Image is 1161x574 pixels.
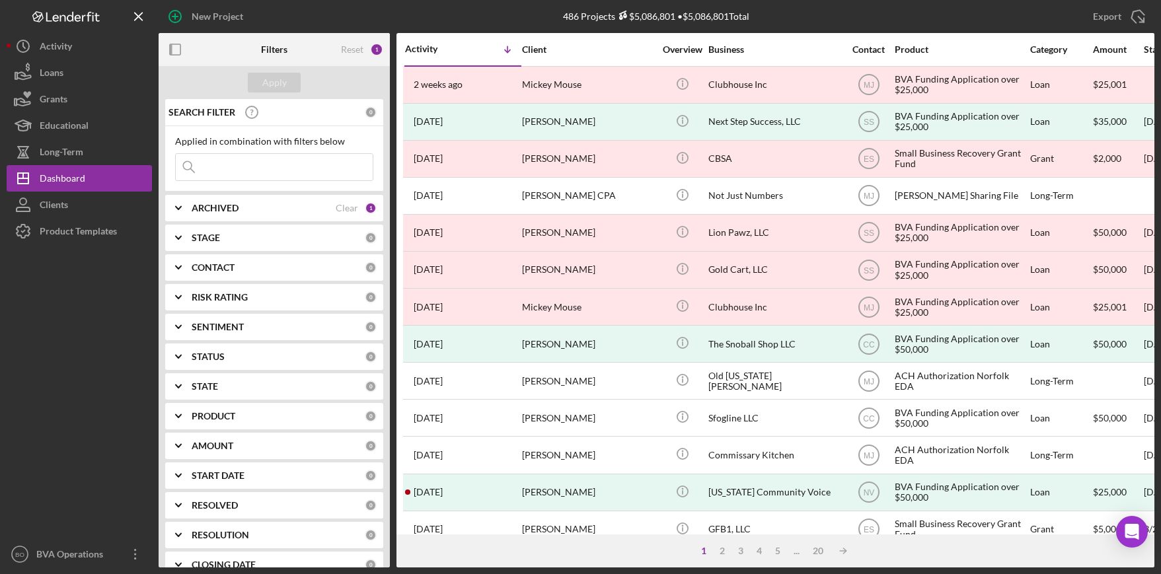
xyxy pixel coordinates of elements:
time: 2025-05-30 18:38 [414,413,443,423]
div: 5 [768,546,787,556]
button: BOBVA Operations [7,541,152,567]
b: RESOLUTION [192,530,249,540]
div: Applied in combination with filters below [175,136,373,147]
text: MJ [864,192,874,201]
div: 1 [694,546,713,556]
div: ACH Authorization Norfolk EDA [895,363,1027,398]
div: Lion Pawz, LLC [708,215,841,250]
div: Not Just Numbers [708,178,841,213]
time: 2025-07-07 15:20 [414,302,443,312]
div: Small Business Recovery Grant Fund [895,141,1027,176]
time: 2025-07-27 02:27 [414,153,443,164]
div: Activity [40,33,72,63]
div: Dashboard [40,165,85,195]
div: 0 [365,380,377,392]
div: BVA Funding Application over $50,000 [895,326,1027,361]
b: SEARCH FILTER [169,107,235,118]
div: Clubhouse Inc [708,289,841,324]
time: 2025-05-21 19:07 [414,487,443,497]
div: [PERSON_NAME] [522,363,654,398]
div: $50,000 [1093,400,1142,435]
div: Loan [1030,400,1092,435]
b: AMOUNT [192,441,233,451]
time: 2025-09-02 16:15 [414,79,463,90]
div: Grant [1030,141,1092,176]
div: Apply [262,73,287,92]
b: ARCHIVED [192,203,239,213]
text: NV [863,488,874,497]
div: 1 [365,202,377,214]
b: RESOLVED [192,500,238,511]
div: BVA Funding Application over $50,000 [895,475,1027,510]
time: 2025-06-23 16:04 [414,339,443,349]
div: Grant [1030,512,1092,547]
button: Dashboard [7,165,152,192]
div: Loans [40,59,63,89]
div: $50,000 [1093,326,1142,361]
div: 486 Projects • $5,086,801 Total [563,11,749,22]
text: ES [863,525,874,534]
div: Loan [1030,289,1092,324]
div: 0 [365,410,377,422]
b: STAGE [192,233,220,243]
b: PRODUCT [192,411,235,421]
div: 0 [365,529,377,541]
div: BVA Funding Application over $25,000 [895,252,1027,287]
b: STATUS [192,351,225,362]
div: ACH Authorization Norfolk EDA [895,437,1027,472]
div: 0 [365,499,377,511]
div: BVA Funding Application over $25,000 [895,289,1027,324]
a: Loans [7,59,152,86]
div: [PERSON_NAME] [522,326,654,361]
text: SS [863,266,874,275]
button: Activity [7,33,152,59]
div: New Project [192,3,243,30]
div: BVA Funding Application over $25,000 [895,215,1027,250]
div: Long-Term [1030,363,1092,398]
text: MJ [864,377,874,386]
div: 20 [806,546,830,556]
a: Product Templates [7,218,152,244]
div: Loan [1030,252,1092,287]
div: Gold Cart, LLC [708,252,841,287]
div: 0 [365,351,377,363]
b: STATE [192,381,218,392]
div: Open Intercom Messenger [1116,516,1148,548]
text: MJ [864,303,874,312]
div: $25,000 [1093,475,1142,510]
time: 2025-07-30 18:51 [414,116,443,127]
div: 0 [365,232,377,244]
div: Loan [1030,475,1092,510]
div: ... [787,546,806,556]
div: Commissary Kitchen [708,437,841,472]
div: 4 [750,546,768,556]
div: $25,001 [1093,67,1142,102]
button: Export [1080,3,1154,30]
a: Long-Term [7,139,152,165]
div: 0 [365,470,377,482]
div: Clients [40,192,68,221]
div: Overview [657,44,707,55]
div: Long-Term [40,139,83,168]
b: START DATE [192,470,244,481]
div: Loan [1030,104,1092,139]
button: Clients [7,192,152,218]
span: $5,000 [1093,523,1121,534]
div: Amount [1093,44,1142,55]
div: [PERSON_NAME] Sharing File [895,178,1027,213]
a: Educational [7,112,152,139]
div: Grants [40,86,67,116]
div: 3 [731,546,750,556]
div: 0 [365,106,377,118]
b: RISK RATING [192,292,248,303]
text: MJ [864,81,874,90]
text: CC [863,340,875,349]
div: $25,001 [1093,289,1142,324]
div: Mickey Mouse [522,67,654,102]
div: $50,000 [1093,215,1142,250]
time: 2025-06-06 13:21 [414,376,443,386]
div: BVA Operations [33,541,119,571]
button: New Project [159,3,256,30]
